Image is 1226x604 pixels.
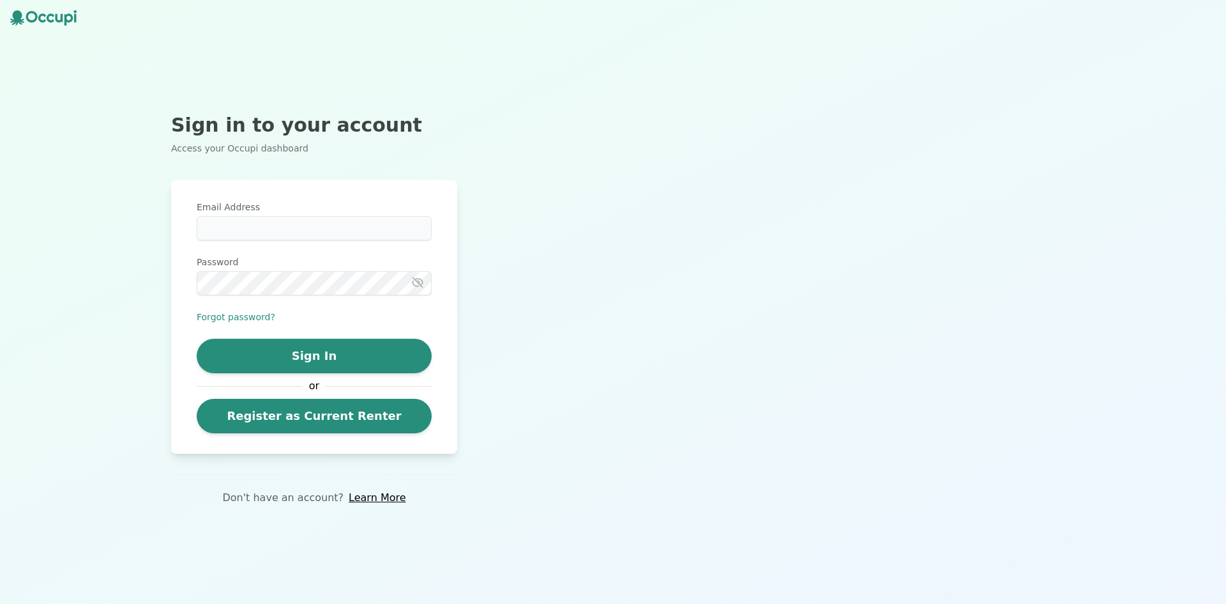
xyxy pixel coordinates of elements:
button: Sign In [197,339,432,373]
button: Forgot password? [197,311,275,323]
p: Don't have an account? [222,490,344,506]
a: Learn More [349,490,405,506]
span: or [303,378,326,394]
p: Access your Occupi dashboard [171,142,457,155]
a: Register as Current Renter [197,399,432,433]
h2: Sign in to your account [171,114,457,137]
label: Email Address [197,201,432,213]
label: Password [197,256,432,268]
